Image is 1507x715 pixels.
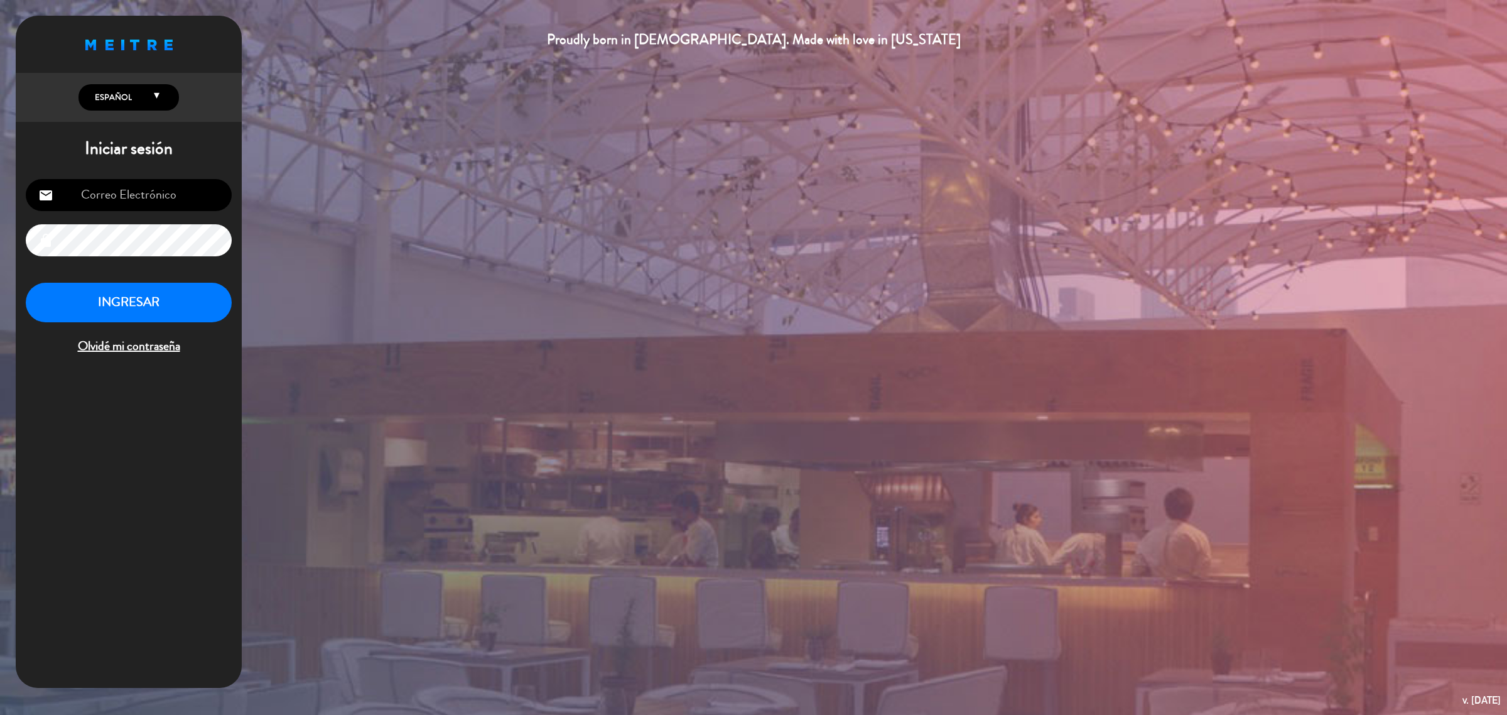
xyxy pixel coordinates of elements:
span: Español [92,91,132,104]
i: lock [38,233,53,248]
button: INGRESAR [26,283,232,322]
input: Correo Electrónico [26,179,232,211]
span: Olvidé mi contraseña [26,336,232,357]
h1: Iniciar sesión [16,138,242,160]
i: email [38,188,53,203]
div: v. [DATE] [1462,692,1501,709]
